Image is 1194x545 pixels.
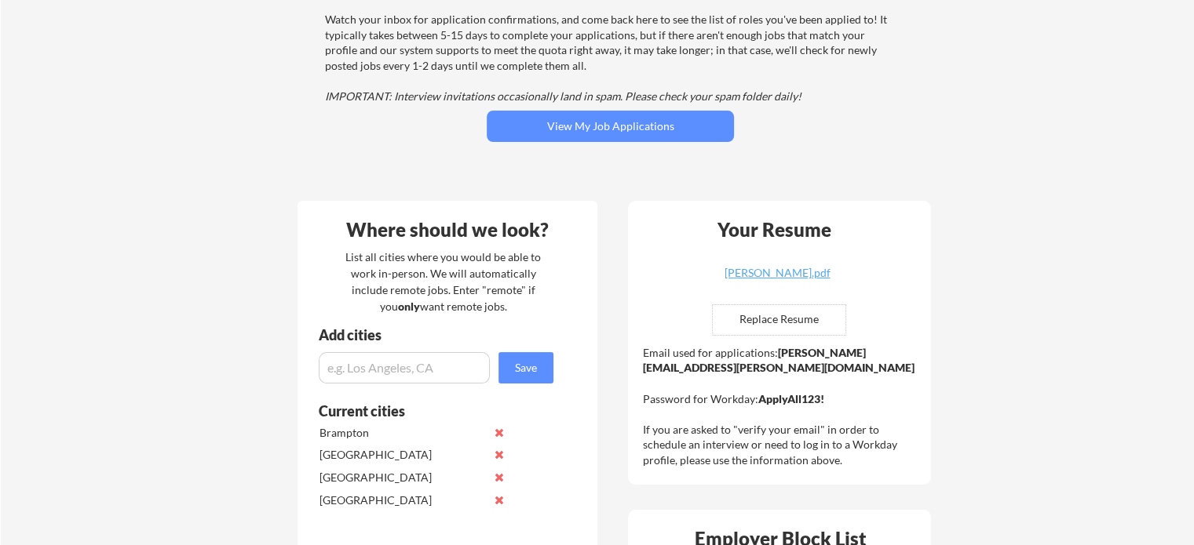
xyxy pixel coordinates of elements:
em: IMPORTANT: Interview invitations occasionally land in spam. Please check your spam folder daily! [325,89,801,103]
button: Save [498,352,553,383]
div: [GEOGRAPHIC_DATA] [319,492,485,508]
div: Add cities [319,328,557,342]
strong: [PERSON_NAME][EMAIL_ADDRESS][PERSON_NAME][DOMAIN_NAME] [643,346,915,375]
strong: only [397,300,419,313]
div: Email used for applications: Password for Workday: If you are asked to "verify your email" in ord... [643,345,920,468]
strong: ApplyAll123! [758,392,824,405]
div: List all cities where you would be able to work in-person. We will automatically include remote j... [335,249,551,314]
div: Current cities [319,404,536,418]
div: Your Resume [696,220,852,239]
button: View My Job Applications [487,111,734,142]
input: e.g. Los Angeles, CA [319,352,490,383]
div: Where should we look? [301,220,593,239]
a: [PERSON_NAME].pdf [684,267,871,292]
div: [GEOGRAPHIC_DATA] [319,470,485,485]
div: [GEOGRAPHIC_DATA] [319,447,485,463]
div: [PERSON_NAME].pdf [684,267,871,278]
div: Brampton [319,425,485,441]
